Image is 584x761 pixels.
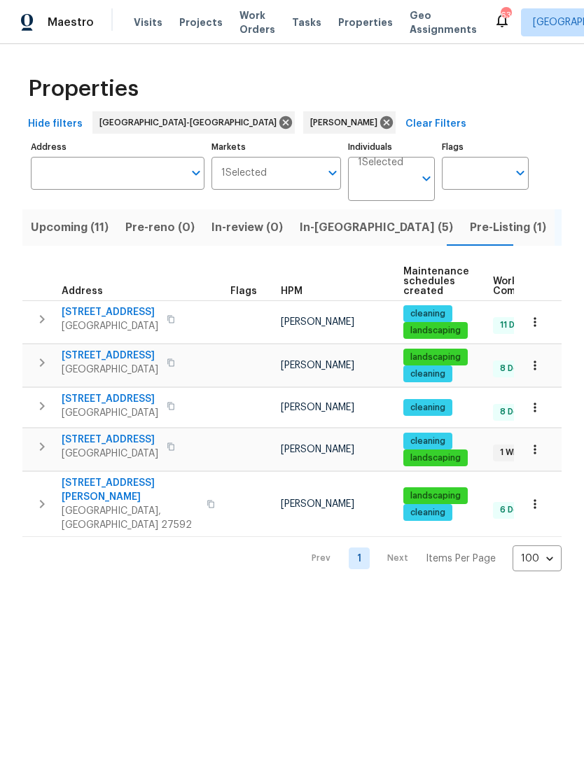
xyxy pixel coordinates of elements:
span: [PERSON_NAME] [281,403,354,412]
span: Maestro [48,15,94,29]
span: Work Orders [239,8,275,36]
a: Goto page 1 [349,547,370,569]
span: Flags [230,286,257,296]
span: [GEOGRAPHIC_DATA]-[GEOGRAPHIC_DATA] [99,116,282,130]
span: Clear Filters [405,116,466,133]
span: cleaning [405,507,451,519]
span: 1 Selected [221,167,267,179]
span: 1 Selected [358,157,403,169]
span: Hide filters [28,116,83,133]
span: 8 Done [494,406,535,418]
span: [STREET_ADDRESS] [62,392,158,406]
span: [PERSON_NAME] [281,317,354,327]
span: In-review (0) [211,218,283,237]
span: Maintenance schedules created [403,267,469,296]
span: Tasks [292,18,321,27]
span: [STREET_ADDRESS] [62,305,158,319]
span: 11 Done [494,319,536,331]
div: 63 [501,8,510,22]
label: Flags [442,143,529,151]
label: Markets [211,143,342,151]
span: [STREET_ADDRESS] [62,433,158,447]
span: [STREET_ADDRESS] [62,349,158,363]
span: landscaping [405,325,466,337]
span: HPM [281,286,303,296]
button: Open [417,169,436,188]
span: landscaping [405,452,466,464]
span: [PERSON_NAME] [281,361,354,370]
nav: Pagination Navigation [298,545,562,571]
span: [GEOGRAPHIC_DATA] [62,447,158,461]
span: Projects [179,15,223,29]
span: landscaping [405,490,466,502]
span: [GEOGRAPHIC_DATA], [GEOGRAPHIC_DATA] 27592 [62,504,198,532]
span: Work Order Completion [493,277,581,296]
span: Properties [28,82,139,96]
span: 8 Done [494,363,535,375]
span: cleaning [405,402,451,414]
span: 1 WIP [494,447,526,459]
span: Pre-reno (0) [125,218,195,237]
label: Individuals [348,143,435,151]
span: 6 Done [494,504,535,516]
span: [PERSON_NAME] [310,116,383,130]
span: Geo Assignments [410,8,477,36]
span: [GEOGRAPHIC_DATA] [62,406,158,420]
span: Address [62,286,103,296]
button: Hide filters [22,111,88,137]
span: Properties [338,15,393,29]
div: 100 [513,540,562,577]
button: Open [323,163,342,183]
button: Clear Filters [400,111,472,137]
span: Visits [134,15,162,29]
span: [GEOGRAPHIC_DATA] [62,363,158,377]
button: Open [186,163,206,183]
span: [PERSON_NAME] [281,445,354,454]
span: Upcoming (11) [31,218,109,237]
span: Pre-Listing (1) [470,218,546,237]
span: cleaning [405,308,451,320]
span: [GEOGRAPHIC_DATA] [62,319,158,333]
span: [STREET_ADDRESS][PERSON_NAME] [62,476,198,504]
label: Address [31,143,204,151]
span: landscaping [405,351,466,363]
div: [GEOGRAPHIC_DATA]-[GEOGRAPHIC_DATA] [92,111,295,134]
p: Items Per Page [426,552,496,566]
span: cleaning [405,435,451,447]
span: cleaning [405,368,451,380]
span: In-[GEOGRAPHIC_DATA] (5) [300,218,453,237]
button: Open [510,163,530,183]
div: [PERSON_NAME] [303,111,396,134]
span: [PERSON_NAME] [281,499,354,509]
